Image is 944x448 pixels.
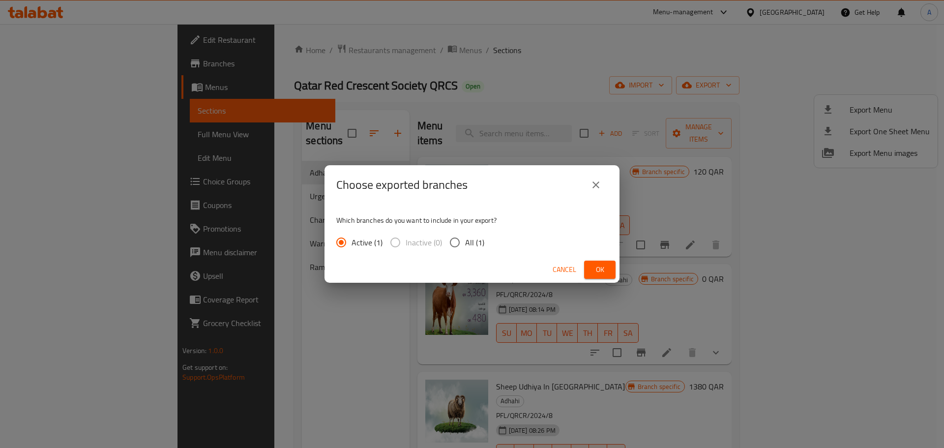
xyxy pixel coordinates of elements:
span: Inactive (0) [406,237,442,248]
span: Cancel [553,264,576,276]
h2: Choose exported branches [336,177,468,193]
button: Cancel [549,261,580,279]
span: All (1) [465,237,484,248]
span: Ok [592,264,608,276]
button: close [584,173,608,197]
span: Active (1) [352,237,383,248]
p: Which branches do you want to include in your export? [336,215,608,225]
button: Ok [584,261,616,279]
